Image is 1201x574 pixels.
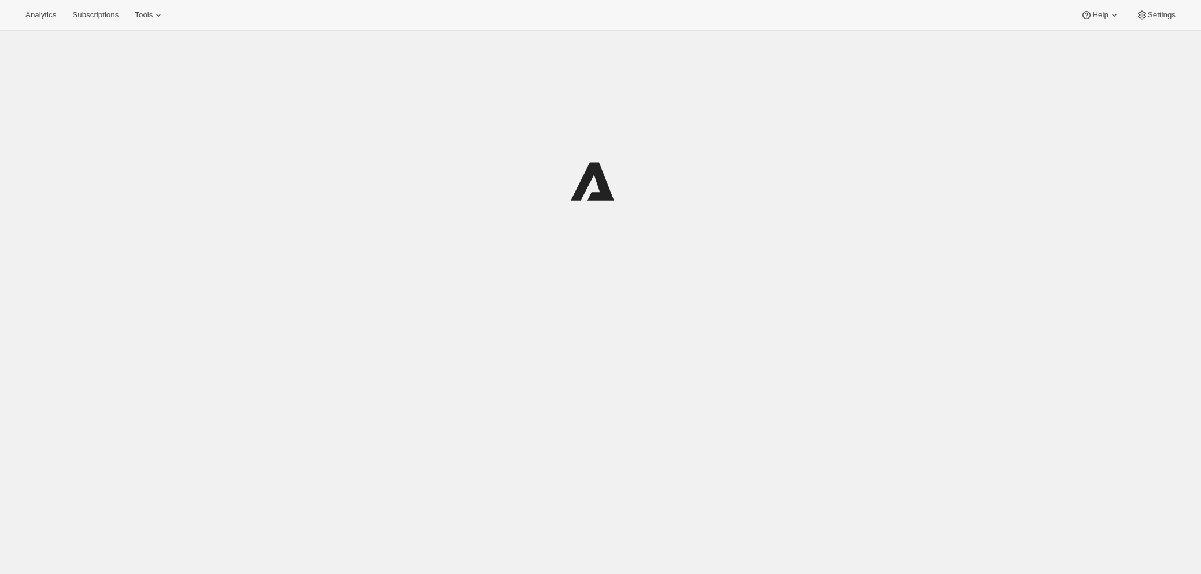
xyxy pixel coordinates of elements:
button: Help [1074,7,1126,23]
span: Settings [1148,10,1176,20]
span: Help [1092,10,1108,20]
span: Analytics [25,10,56,20]
button: Settings [1129,7,1182,23]
span: Subscriptions [72,10,119,20]
button: Analytics [19,7,63,23]
span: Tools [135,10,153,20]
button: Tools [128,7,171,23]
button: Subscriptions [65,7,125,23]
